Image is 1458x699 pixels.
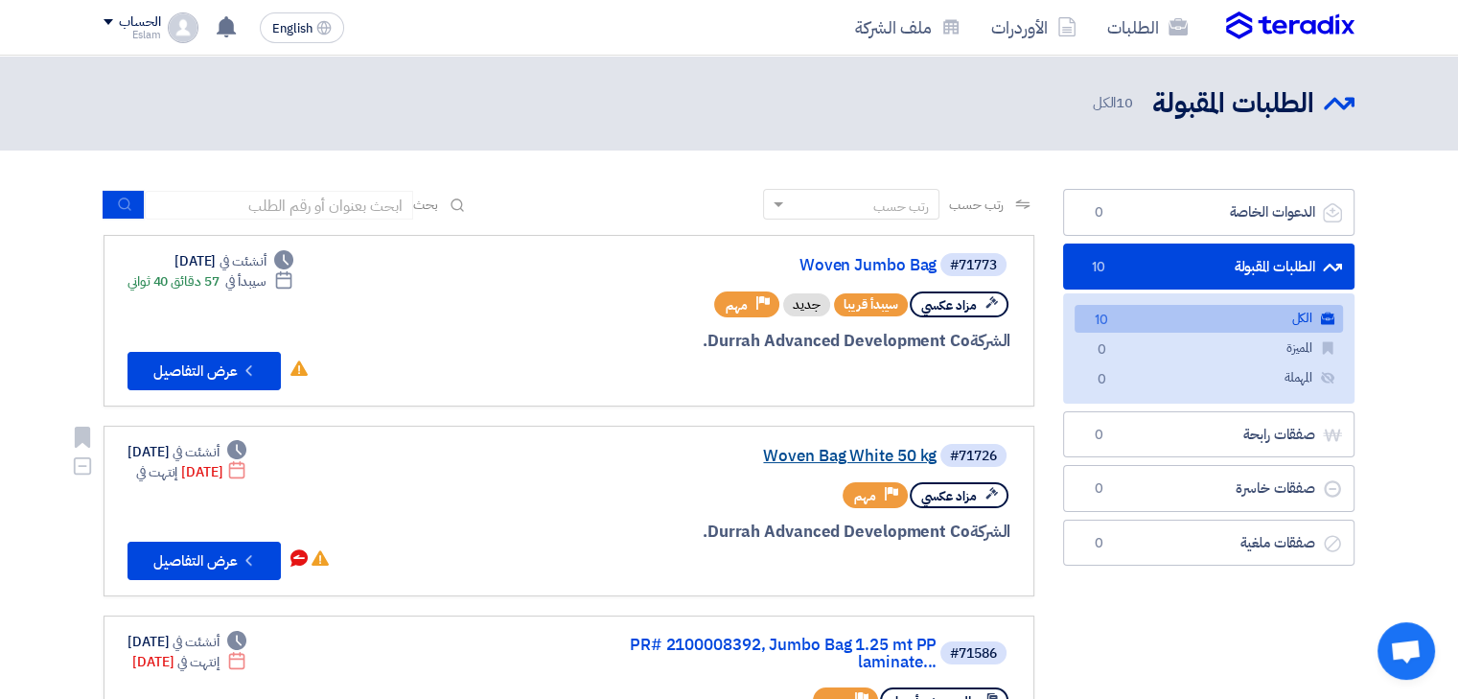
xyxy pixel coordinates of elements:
span: مهم [854,487,876,505]
div: جديد [783,293,830,316]
a: صفقات ملغية0 [1063,520,1354,567]
div: Eslam [104,30,160,40]
span: مزاد عكسي [921,296,977,315]
span: 0 [1090,340,1113,361]
span: مزاد عكسي [921,487,977,505]
span: 0 [1087,203,1110,222]
div: [DATE] [127,632,246,652]
span: 0 [1087,479,1110,499]
span: 0 [1087,426,1110,445]
span: 10 [1087,258,1110,277]
a: Woven Jumbo Bag [553,257,937,274]
div: [DATE] [132,652,246,672]
span: أنشئت في [173,632,219,652]
span: الشركة [970,520,1011,544]
span: الشركة [970,329,1011,353]
span: [DATE] [132,462,223,482]
div: [DATE] [127,442,246,462]
button: عرض التفاصيل [127,352,281,390]
div: Open chat [1377,622,1435,680]
a: الكل [1075,305,1343,333]
span: English [272,22,312,35]
span: أنشئت في [173,442,219,462]
span: بحث [413,195,438,215]
a: ملف الشركة [840,5,976,50]
img: profile_test.png [168,12,198,43]
a: صفقات خاسرة0 [1063,465,1354,512]
a: المميزة [1075,335,1343,362]
div: رتب حسب [873,197,929,217]
h2: الطلبات المقبولة [1152,85,1314,123]
div: Durrah Advanced Development Co. [549,520,1010,545]
span: 10 [1090,311,1113,331]
div: [DATE] [174,251,293,271]
button: English [260,12,344,43]
span: الكل [1093,92,1137,114]
span: 0 [1087,534,1110,553]
a: المهملة [1075,364,1343,392]
span: رتب حسب [949,195,1004,215]
span: 10 [1116,92,1133,113]
a: الأوردرات [976,5,1092,50]
a: صفقات رابحة0 [1063,411,1354,458]
img: Teradix logo [1226,12,1354,40]
a: الطلبات المقبولة10 [1063,244,1354,291]
span: 40 ثواني [127,271,168,291]
a: PR# 2100008392, Jumbo Bag 1.25 mt PP laminate... [553,637,937,671]
div: #71773 [950,259,997,272]
div: Durrah Advanced Development Co. [549,329,1010,354]
span: سيبدأ قريبا [834,293,908,316]
a: الدعوات الخاصة0 [1063,189,1354,236]
span: سيبدأ في [225,271,266,291]
a: Woven Bag White 50 kg [553,448,937,465]
div: #71586 [950,647,997,661]
input: ابحث بعنوان أو رقم الطلب [145,191,413,220]
span: مهم [726,296,748,315]
span: 57 دقائق [171,271,219,291]
span: إنتهت في [177,652,219,672]
div: الحساب [119,14,160,31]
span: أنشئت في [220,251,266,271]
span: 0 [1090,370,1113,390]
div: #71726 [950,450,997,463]
span: إنتهت في [136,462,177,482]
a: الطلبات [1092,5,1203,50]
button: عرض التفاصيل [127,542,281,580]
